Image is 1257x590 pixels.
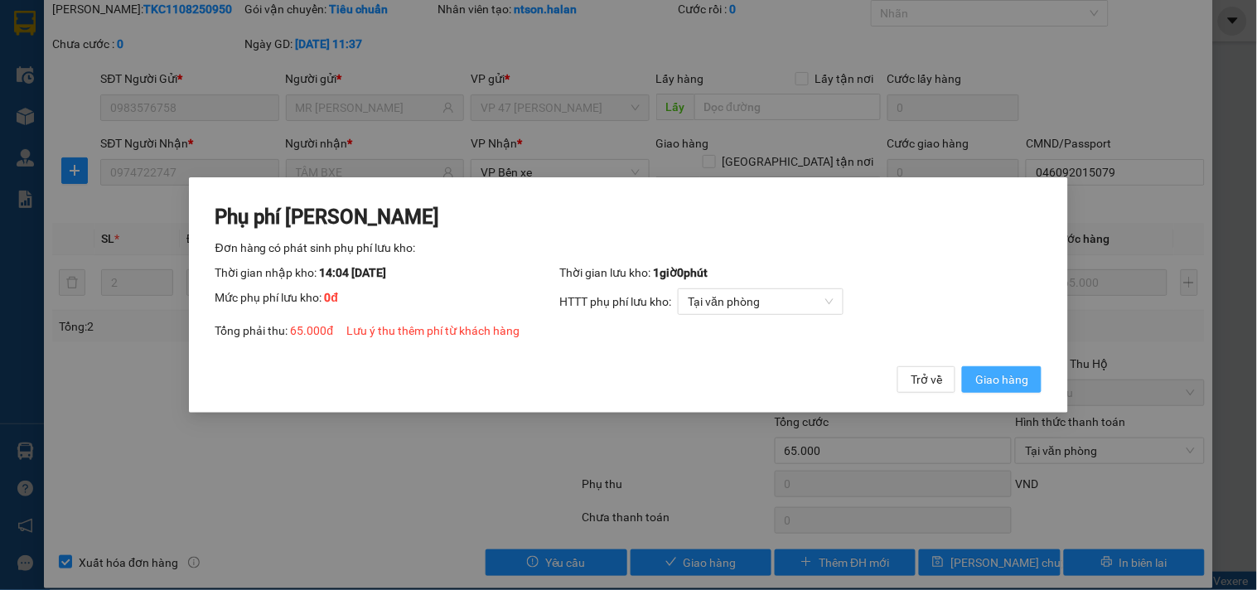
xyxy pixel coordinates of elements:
[215,264,560,282] div: Thời gian nhập kho:
[325,291,339,304] span: 0 đ
[975,370,1028,389] span: Giao hàng
[291,324,334,337] span: 65.000 đ
[962,366,1042,393] button: Giao hàng
[215,206,440,229] span: Phụ phí [PERSON_NAME]
[897,366,955,393] button: Trở về
[559,264,1042,282] div: Thời gian lưu kho:
[911,370,942,389] span: Trở về
[215,322,1042,340] div: Tổng phải thu:
[688,289,834,314] span: Tại văn phòng
[346,324,520,337] span: Lưu ý thu thêm phí từ khách hàng
[215,288,560,315] div: Mức phụ phí lưu kho:
[215,239,1042,257] div: Đơn hàng có phát sinh phụ phí lưu kho:
[653,266,708,279] span: 1 giờ 0 phút
[320,266,387,279] span: 14:04 [DATE]
[559,288,1042,315] div: HTTT phụ phí lưu kho:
